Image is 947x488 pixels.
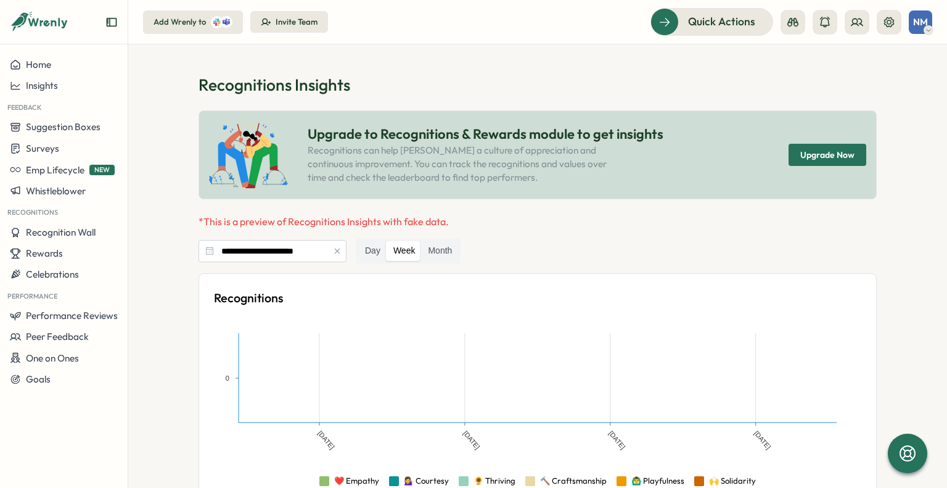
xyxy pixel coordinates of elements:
[709,476,756,487] div: 🙌 Solidarity
[105,16,118,28] button: Expand sidebar
[753,429,772,450] text: [DATE]
[913,17,928,27] span: NM
[276,17,318,28] div: Invite Team
[800,144,855,165] span: Upgrade Now
[387,241,422,261] label: Week
[909,10,932,34] button: NM
[404,476,449,487] div: 💁‍♀️ Courtesy
[214,289,861,308] p: Recognitions
[226,374,229,382] text: 0
[26,226,96,238] span: Recognition Wall
[26,247,63,259] span: Rewards
[26,59,51,70] span: Home
[26,331,89,342] span: Peer Feedback
[334,476,379,487] div: ❤️ Empathy
[688,14,755,30] span: Quick Actions
[789,144,866,166] button: Upgrade Now
[26,143,59,154] span: Surveys
[26,185,86,197] span: Whistleblower
[422,241,458,261] label: Month
[89,165,115,175] span: NEW
[26,310,118,321] span: Performance Reviews
[631,476,684,487] div: 🙆‍♂️ Playfulness
[26,164,84,176] span: Emp Lifecycle
[316,429,335,450] text: [DATE]
[308,125,663,144] p: Upgrade to Recognitions & Rewards module to get insights
[143,10,243,34] button: Add Wrenly to
[26,352,79,364] span: One on Ones
[26,80,58,91] span: Insights
[26,373,51,385] span: Goals
[26,121,100,133] span: Suggestion Boxes
[26,268,79,280] span: Celebrations
[199,214,877,230] p: *This is a preview of Recognitions Insights with fake data.
[650,8,773,35] button: Quick Actions
[250,11,328,33] button: Invite Team
[199,74,877,96] p: Recognitions Insights
[473,476,515,487] div: 🌻 Thriving
[540,476,607,487] div: 🔨 Craftsmanship
[462,429,481,450] text: [DATE]
[359,241,387,261] label: Day
[308,144,623,184] p: Recognitions can help [PERSON_NAME] a culture of appreciation and continuous improvement. You can...
[607,429,626,450] text: [DATE]
[154,17,206,28] div: Add Wrenly to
